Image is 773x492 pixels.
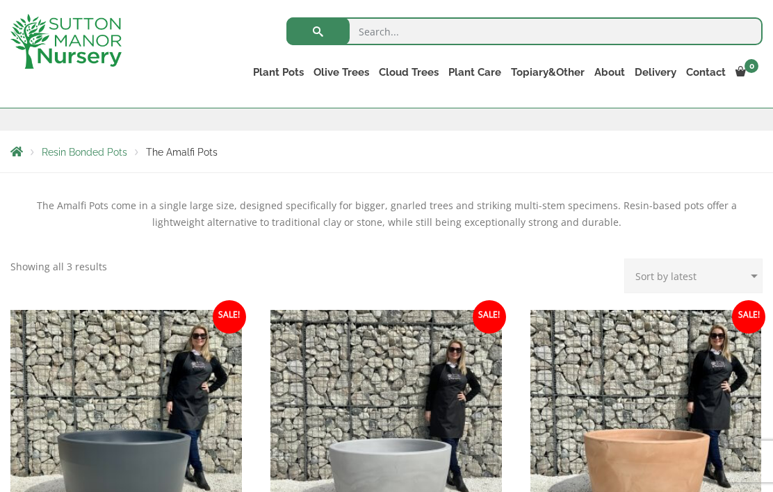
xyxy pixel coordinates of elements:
[444,63,506,82] a: Plant Care
[248,63,309,82] a: Plant Pots
[146,147,218,158] span: The Amalfi Pots
[42,147,127,158] a: Resin Bonded Pots
[10,146,763,157] nav: Breadcrumbs
[213,300,246,334] span: Sale!
[681,63,731,82] a: Contact
[10,259,107,275] p: Showing all 3 results
[10,197,763,231] p: The Amalfi Pots come in a single large size, designed specifically for bigger, gnarled trees and ...
[286,17,763,45] input: Search...
[309,63,374,82] a: Olive Trees
[473,300,506,334] span: Sale!
[374,63,444,82] a: Cloud Trees
[732,300,765,334] span: Sale!
[731,63,763,82] a: 0
[624,259,763,293] select: Shop order
[589,63,630,82] a: About
[506,63,589,82] a: Topiary&Other
[630,63,681,82] a: Delivery
[744,59,758,73] span: 0
[10,14,122,69] img: logo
